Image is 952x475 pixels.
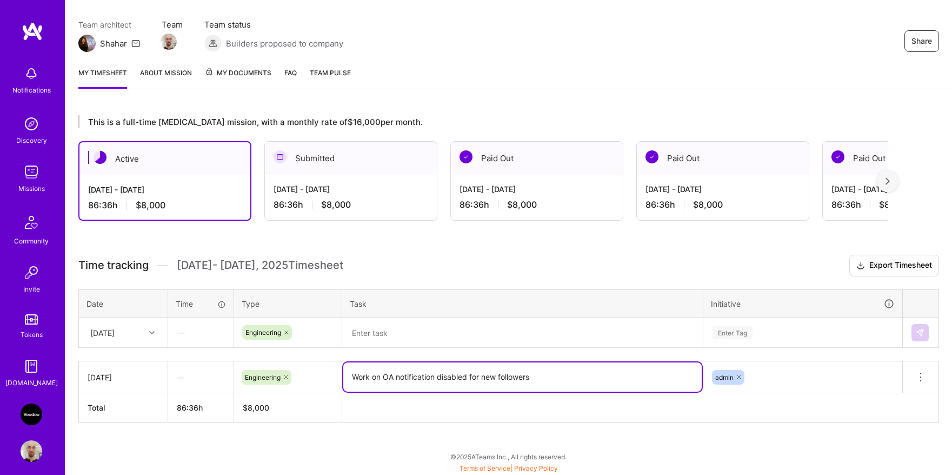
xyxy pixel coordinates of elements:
span: Engineering [245,373,281,381]
span: $8,000 [136,200,165,211]
div: Community [14,235,49,247]
th: Task [342,289,703,318]
img: right [886,177,890,185]
th: Date [79,289,168,318]
div: Notifications [12,84,51,96]
img: Paid Out [460,150,472,163]
img: Paid Out [831,150,844,163]
span: Time tracking [78,259,149,272]
div: 86:36 h [645,199,800,210]
img: User Avatar [21,440,42,462]
div: Active [79,142,250,175]
span: Share [911,36,932,47]
i: icon Chevron [149,330,155,335]
span: $8,000 [879,199,909,210]
button: Share [904,30,939,52]
a: My Documents [205,67,271,89]
span: Team architect [78,19,140,30]
div: Paid Out [451,142,623,175]
img: Submit [916,328,924,337]
div: Invite [23,283,40,295]
span: My Documents [205,67,271,79]
img: Paid Out [645,150,658,163]
th: Total [79,393,168,423]
div: [DATE] [88,372,159,383]
div: Discovery [16,135,47,146]
div: [DATE] - [DATE] [88,184,242,195]
div: © 2025 ATeams Inc., All rights reserved. [65,443,952,470]
a: Terms of Service [460,464,510,472]
span: | [460,464,558,472]
div: Time [176,298,226,309]
span: $8,000 [693,199,723,210]
a: VooDoo (BeReal): Engineering Execution Squad [18,404,45,425]
div: 86:36 h [88,200,242,211]
th: $8,000 [234,393,342,423]
div: — [168,363,234,392]
img: VooDoo (BeReal): Engineering Execution Squad [21,404,42,425]
img: guide book [21,355,42,377]
a: My timesheet [78,67,127,89]
a: Team Member Avatar [162,32,176,51]
div: [DOMAIN_NAME] [5,377,58,388]
span: $8,000 [321,199,351,210]
span: Engineering [245,328,281,337]
i: icon Download [856,260,865,272]
div: Submitted [265,142,437,175]
img: discovery [21,113,42,135]
div: This is a full-time [MEDICAL_DATA] mission, with a monthly rate of $16,000 per month. [78,115,888,128]
div: [DATE] - [DATE] [460,183,614,195]
img: tokens [25,314,38,325]
span: Team [162,19,183,30]
th: 86:36h [168,393,234,423]
i: icon Mail [131,39,140,48]
img: Team Architect [78,35,96,52]
div: Enter Tag [713,324,753,341]
span: admin [715,373,734,381]
a: About Mission [140,67,192,89]
div: 86:36 h [274,199,428,210]
span: Team Pulse [310,69,351,77]
div: [DATE] [90,327,115,338]
img: bell [21,63,42,84]
textarea: Work on OA notification disabled for new followers [343,362,702,392]
span: $8,000 [507,199,537,210]
img: Submitted [274,150,287,163]
div: Missions [18,183,45,194]
img: Active [94,151,106,164]
div: Paid Out [637,142,809,175]
span: Builders proposed to company [226,38,343,49]
div: Shahar [100,38,127,49]
img: teamwork [21,161,42,183]
img: Team Member Avatar [161,34,177,50]
img: logo [22,22,43,41]
button: Export Timesheet [849,255,939,276]
span: [DATE] - [DATE] , 2025 Timesheet [177,259,343,272]
a: FAQ [284,67,297,89]
img: Community [18,209,44,235]
div: Tokens [21,329,43,340]
div: Initiative [711,298,895,310]
div: [DATE] - [DATE] [645,183,800,195]
img: Builders proposed to company [204,35,222,52]
a: Team Pulse [310,67,351,89]
div: — [169,318,233,347]
div: [DATE] - [DATE] [274,183,428,195]
a: Privacy Policy [514,464,558,472]
div: 86:36 h [460,199,614,210]
a: User Avatar [18,440,45,462]
th: Type [234,289,342,318]
img: Invite [21,262,42,283]
span: Team status [204,19,343,30]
